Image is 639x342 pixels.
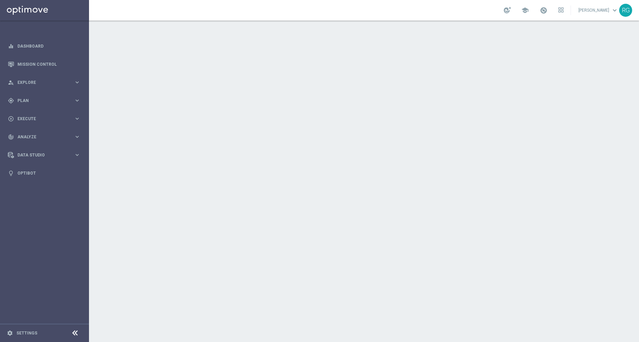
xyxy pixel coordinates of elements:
[8,43,81,49] button: equalizer Dashboard
[8,79,74,86] div: Explore
[521,7,529,14] span: school
[8,98,81,103] button: gps_fixed Plan keyboard_arrow_right
[74,115,80,122] i: keyboard_arrow_right
[8,80,81,85] button: person_search Explore keyboard_arrow_right
[8,62,81,67] button: Mission Control
[17,80,74,85] span: Explore
[17,135,74,139] span: Analyze
[17,164,80,182] a: Optibot
[8,37,80,55] div: Dashboard
[8,134,81,140] button: track_changes Analyze keyboard_arrow_right
[17,117,74,121] span: Execute
[17,55,80,73] a: Mission Control
[611,7,618,14] span: keyboard_arrow_down
[74,79,80,86] i: keyboard_arrow_right
[8,134,74,140] div: Analyze
[8,98,14,104] i: gps_fixed
[74,97,80,104] i: keyboard_arrow_right
[8,164,80,182] div: Optibot
[16,331,37,335] a: Settings
[8,170,14,176] i: lightbulb
[8,55,80,73] div: Mission Control
[8,43,14,49] i: equalizer
[619,4,632,17] div: RG
[578,5,619,15] a: [PERSON_NAME]keyboard_arrow_down
[74,152,80,158] i: keyboard_arrow_right
[8,98,74,104] div: Plan
[8,116,14,122] i: play_circle_outline
[8,170,81,176] button: lightbulb Optibot
[8,116,74,122] div: Execute
[8,116,81,122] button: play_circle_outline Execute keyboard_arrow_right
[17,153,74,157] span: Data Studio
[8,152,81,158] button: Data Studio keyboard_arrow_right
[74,134,80,140] i: keyboard_arrow_right
[17,99,74,103] span: Plan
[17,37,80,55] a: Dashboard
[8,79,14,86] i: person_search
[7,330,13,336] i: settings
[8,134,14,140] i: track_changes
[8,152,74,158] div: Data Studio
